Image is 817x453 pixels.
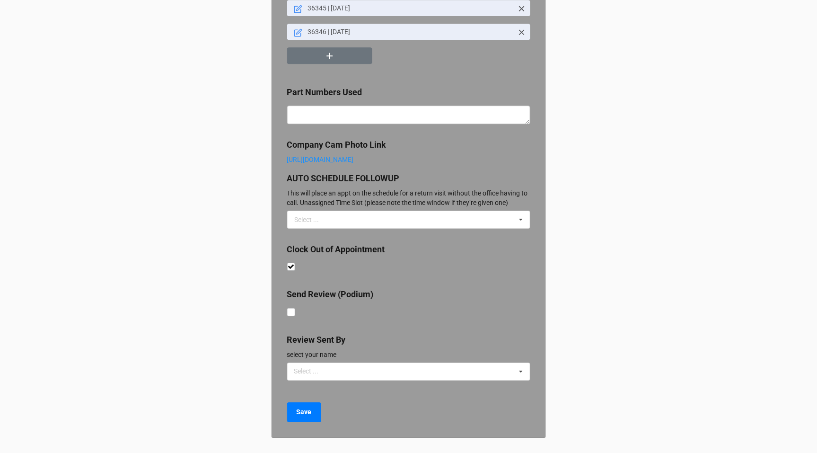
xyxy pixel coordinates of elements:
[287,402,321,422] button: Save
[287,140,387,150] b: Company Cam Photo Link
[287,188,530,207] p: This will place an appt on the schedule for a return visit without the office having to call. Una...
[295,216,319,223] div: Select ...
[287,333,346,346] label: Review Sent By
[287,172,400,185] label: AUTO SCHEDULE FOLLOWUP
[308,27,513,36] p: 36346 | [DATE]
[297,407,312,417] b: Save
[287,350,530,359] p: select your name
[287,86,362,99] label: Part Numbers Used
[287,288,374,301] label: Send Review (Podium)
[287,243,385,256] label: Clock Out of Appointment
[308,3,513,13] p: 36345 | [DATE]
[287,156,354,163] a: [URL][DOMAIN_NAME]
[292,366,333,377] div: Select ...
